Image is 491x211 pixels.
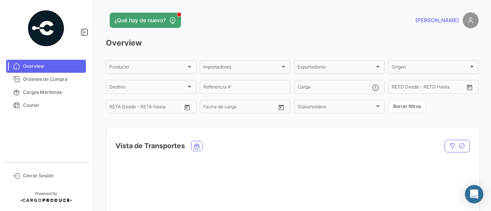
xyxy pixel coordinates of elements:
span: Overview [23,63,83,70]
h4: Vista de Transportes [115,141,185,151]
img: placeholder-user.png [463,12,479,28]
a: Overview [6,60,86,73]
span: Exportadores [298,65,374,71]
input: Hasta [129,105,163,111]
div: Abrir Intercom Messenger [465,185,483,203]
button: Open calendar [464,82,475,93]
span: Cerrar Sesión [23,172,83,179]
h3: Overview [106,38,479,48]
button: Open calendar [181,101,193,113]
span: Cargas Marítimas [23,89,83,96]
button: ¿Qué hay de nuevo? [110,13,181,28]
input: Hasta [222,105,257,111]
a: Courier [6,99,86,112]
a: Cargas Marítimas [6,86,86,99]
input: Desde [109,105,123,111]
img: powered-by.png [27,9,65,47]
input: Desde [203,105,217,111]
input: Hasta [411,85,445,91]
button: Ocean [191,141,202,151]
span: Destino [109,85,186,91]
span: Stakeholders [298,105,374,111]
span: Producto [109,65,186,71]
span: [PERSON_NAME] [415,16,459,24]
a: Órdenes de Compra [6,73,86,86]
button: Borrar filtros [388,100,426,113]
span: Órdenes de Compra [23,76,83,83]
span: Origen [392,65,468,71]
button: Open calendar [275,101,287,113]
span: Importadores [203,65,280,71]
input: Desde [392,85,405,91]
span: ¿Qué hay de nuevo? [114,16,166,24]
span: Courier [23,102,83,109]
